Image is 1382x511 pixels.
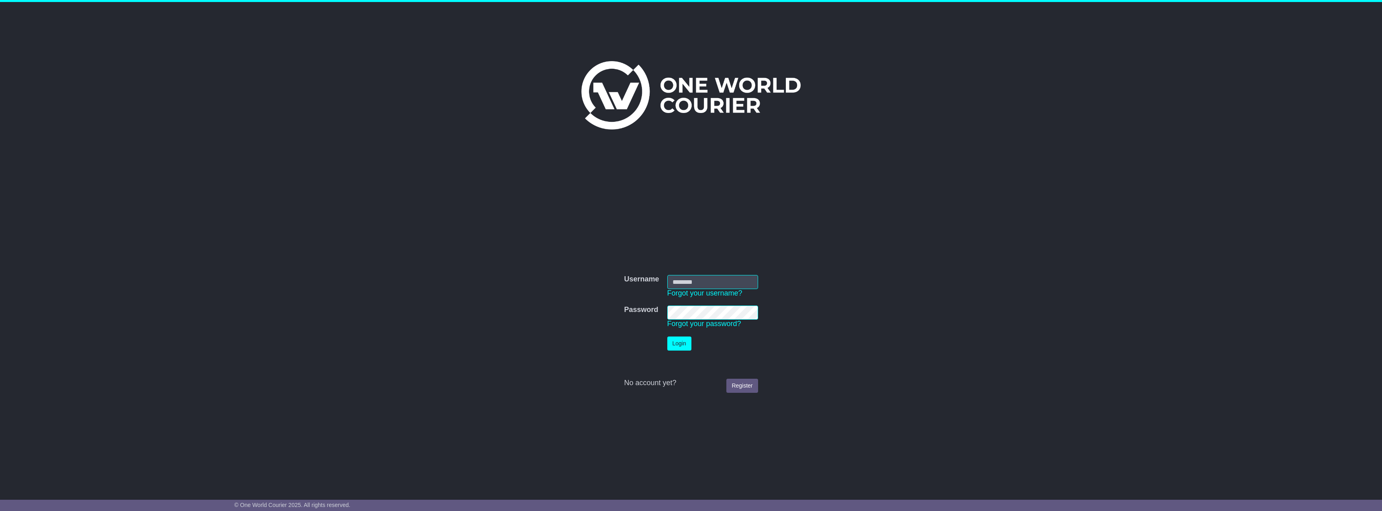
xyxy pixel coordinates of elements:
a: Forgot your username? [667,289,742,297]
button: Login [667,337,691,351]
a: Forgot your password? [667,320,741,328]
img: One World [581,61,801,129]
span: © One World Courier 2025. All rights reserved. [234,502,350,508]
a: Register [726,379,758,393]
label: Username [624,275,659,284]
div: No account yet? [624,379,758,388]
label: Password [624,306,658,314]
